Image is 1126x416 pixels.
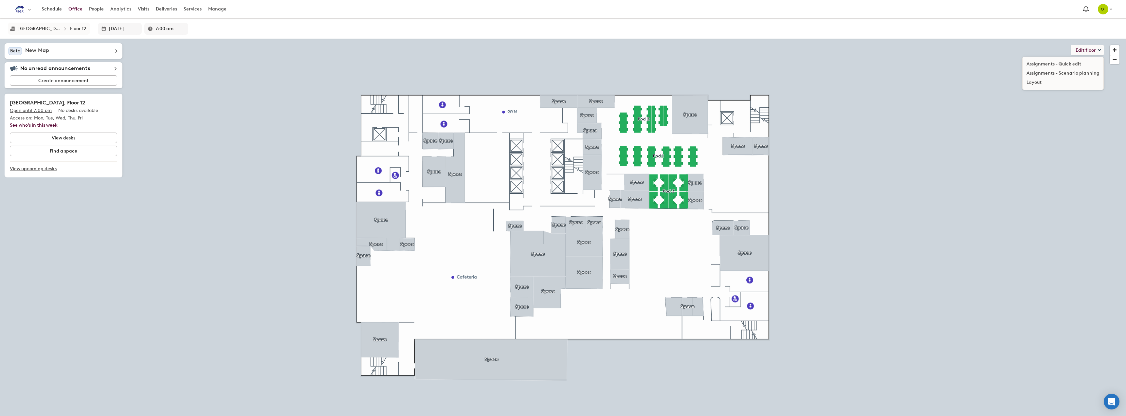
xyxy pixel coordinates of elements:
[86,3,107,15] a: People
[153,3,180,15] a: Deliveries
[1080,3,1092,15] a: Notification bell navigates to notifications page
[180,3,205,15] a: Services
[65,3,86,15] a: Office
[38,3,65,15] a: Schedule
[109,23,138,35] input: Enter date in L format or select it from the dropdown
[58,107,98,115] p: No desks available
[70,26,86,31] div: Floor 12
[10,122,58,128] a: See who's in this week
[10,99,117,107] h2: [GEOGRAPHIC_DATA], Floor 12
[9,47,118,55] div: BetaNew Map
[10,146,117,156] button: Find a space
[16,24,62,33] button: [GEOGRAPHIC_DATA]
[10,133,117,143] button: View desks
[1095,2,1116,16] button: EO
[1023,60,1103,69] li: Assignments - Quick edit
[1071,45,1104,55] button: Edit floor
[10,2,35,17] button: Select an organization - Pegasystems currently selected
[1104,394,1119,409] div: Open Intercom Messenger
[18,26,60,31] div: Hyderabad
[107,3,135,15] a: Analytics
[1098,4,1108,14] div: Erik Oines
[10,162,117,176] a: View upcoming desks
[10,107,52,115] p: Open until 7:00 pm
[1081,5,1090,14] span: Notification bell navigates to notifications page
[135,3,153,15] a: Visits
[68,24,88,33] button: Floor 12
[205,3,230,15] a: Manage
[155,23,185,35] input: Enter a time in h:mm a format or select it for a dropdown list
[10,75,117,86] button: Create announcement
[25,47,49,55] h5: New Map
[20,65,90,72] h5: No unread announcements
[10,65,117,73] div: No unread announcements
[1023,78,1103,87] li: Layout
[10,115,117,122] p: Access on: Mon, Tue, Wed, Thu, Fri
[1023,69,1103,78] li: Assignments - Scenario planning
[10,48,20,54] span: Beta
[1098,4,1108,14] div: EO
